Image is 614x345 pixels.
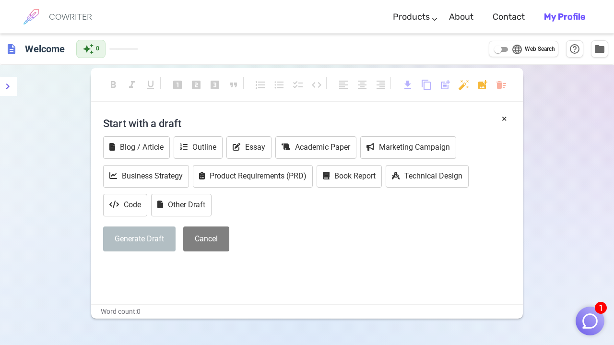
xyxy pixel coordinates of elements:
[375,79,387,91] span: format_align_right
[502,112,507,126] button: ×
[190,79,202,91] span: looks_two
[193,165,313,188] button: Product Requirements (PRD)
[103,194,147,216] button: Code
[103,112,511,135] h4: Start with a draft
[569,43,580,55] span: help_outline
[544,3,585,31] a: My Profile
[49,12,92,21] h6: COWRITER
[356,79,368,91] span: format_align_center
[126,79,138,91] span: format_italic
[174,136,223,159] button: Outline
[311,79,322,91] span: code
[21,39,69,59] h6: Click to edit title
[226,136,272,159] button: Essay
[91,305,523,319] div: Word count: 0
[317,165,382,188] button: Book Report
[458,79,470,91] span: auto_fix_high
[595,302,607,314] span: 1
[386,165,469,188] button: Technical Design
[581,312,599,330] img: Close chat
[255,79,266,91] span: format_list_numbered
[393,3,430,31] a: Products
[183,226,229,252] button: Cancel
[209,79,221,91] span: looks_3
[103,136,170,159] button: Blog / Article
[439,79,451,91] span: post_add
[421,79,432,91] span: content_copy
[544,12,585,22] b: My Profile
[496,79,507,91] span: delete_sweep
[576,307,604,335] button: 1
[19,5,43,29] img: brand logo
[96,44,99,54] span: 0
[402,79,413,91] span: download
[292,79,304,91] span: checklist
[273,79,285,91] span: format_list_bulleted
[493,3,525,31] a: Contact
[103,226,176,252] button: Generate Draft
[360,136,456,159] button: Marketing Campaign
[275,136,356,159] button: Academic Paper
[511,44,523,55] span: language
[103,165,189,188] button: Business Strategy
[107,79,119,91] span: format_bold
[151,194,212,216] button: Other Draft
[449,3,473,31] a: About
[477,79,488,91] span: add_photo_alternate
[228,79,239,91] span: format_quote
[6,43,17,55] span: description
[594,43,605,55] span: folder
[145,79,156,91] span: format_underlined
[83,43,94,55] span: auto_awesome
[172,79,183,91] span: looks_one
[525,45,555,54] span: Web Search
[591,40,608,58] button: Manage Documents
[566,40,583,58] button: Help & Shortcuts
[338,79,349,91] span: format_align_left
